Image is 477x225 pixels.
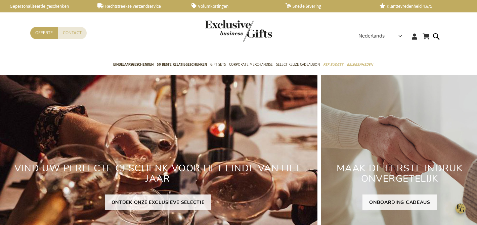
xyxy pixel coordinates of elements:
[323,57,343,73] a: Per Budget
[157,57,207,73] a: 50 beste relatiegeschenken
[205,20,238,42] a: store logo
[229,61,273,68] span: Corporate Merchandise
[286,3,369,9] a: Snelle levering
[58,27,87,39] a: Contact
[30,27,58,39] a: Offerte
[276,57,320,73] a: Select Keuze Cadeaubon
[205,20,272,42] img: Exclusive Business gifts logo
[113,57,154,73] a: Eindejaarsgeschenken
[3,3,87,9] a: Gepersonaliseerde geschenken
[210,57,226,73] a: Gift Sets
[380,3,463,9] a: Klanttevredenheid 4,6/5
[210,61,226,68] span: Gift Sets
[358,32,385,40] span: Nederlands
[97,3,181,9] a: Rechtstreekse verzendservice
[323,61,343,68] span: Per Budget
[276,61,320,68] span: Select Keuze Cadeaubon
[347,61,373,68] span: Gelegenheden
[113,61,154,68] span: Eindejaarsgeschenken
[105,194,211,210] a: ONTDEK ONZE EXCLUSIEVE SELECTIE
[347,57,373,73] a: Gelegenheden
[191,3,275,9] a: Volumkortingen
[157,61,207,68] span: 50 beste relatiegeschenken
[362,194,437,210] a: ONBOARDING CADEAUS
[229,57,273,73] a: Corporate Merchandise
